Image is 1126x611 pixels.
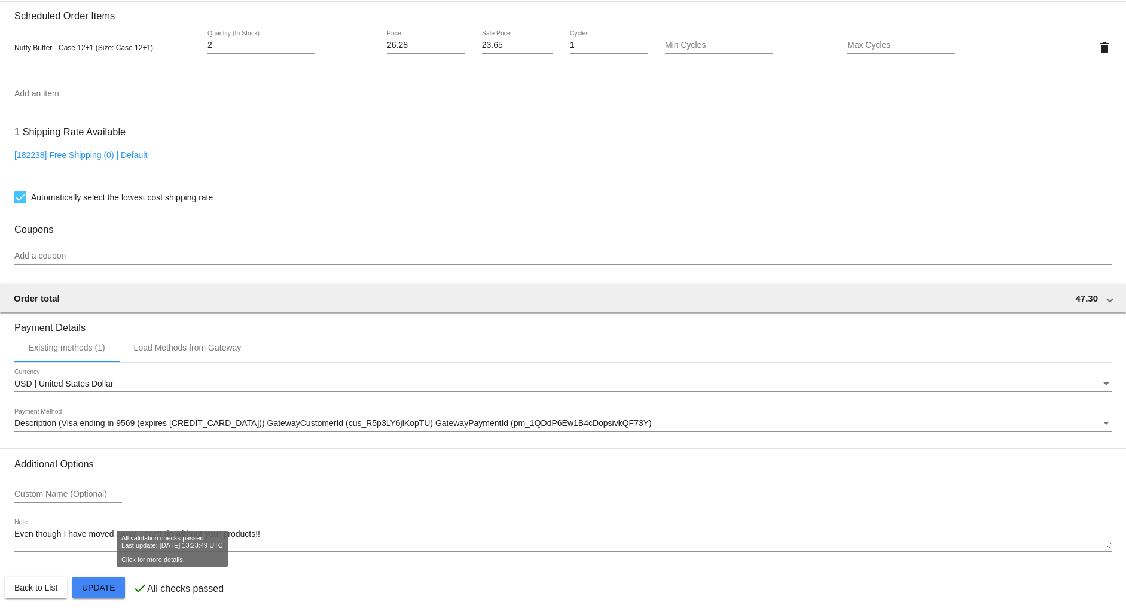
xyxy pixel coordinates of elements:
h3: Coupons [14,215,1112,235]
mat-select: Currency [14,379,1112,389]
h3: Scheduled Order Items [14,1,1112,22]
span: Order total [14,293,60,303]
span: Automatically select the lowest cost shipping rate [31,190,213,205]
input: Min Cycles [665,41,773,50]
input: Sale Price [482,41,553,50]
span: 47.30 [1075,293,1098,303]
input: Add an item [14,89,1112,99]
input: Custom Name (Optional) [14,490,122,499]
span: Description (Visa ending in 9569 (expires [CREDIT_CARD_DATA])) GatewayCustomerId (cus_R5p3LY6jlKo... [14,418,652,428]
input: Cycles [570,41,648,50]
mat-select: Payment Method [14,419,1112,428]
span: USD | United States Dollar [14,379,113,388]
input: Price [387,41,465,50]
div: Existing methods (1) [29,343,105,352]
span: Back to List [14,583,57,592]
h3: Additional Options [14,458,1112,470]
a: [182238] Free Shipping (0) | Default [14,150,147,160]
span: Nutty Butter - Case 12+1 (Size: Case 12+1) [14,44,153,52]
div: Load Methods from Gateway [134,343,242,352]
mat-icon: check [133,581,147,595]
input: Quantity (In Stock) [207,41,315,50]
h3: 1 Shipping Rate Available [14,119,126,145]
input: Add a coupon [14,251,1112,261]
button: Back to List [5,577,67,598]
mat-icon: delete [1097,41,1112,55]
h3: Payment Details [14,313,1112,333]
span: Update [82,583,115,592]
input: Max Cycles [847,41,955,50]
p: All checks passed [147,583,224,594]
button: Update [72,577,125,598]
